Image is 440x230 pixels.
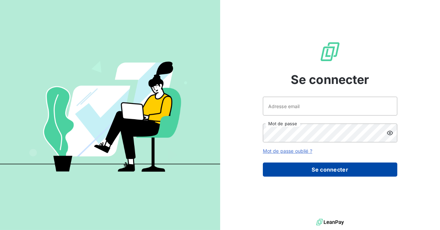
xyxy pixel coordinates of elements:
[319,41,341,62] img: Logo LeanPay
[291,71,369,89] span: Se connecter
[263,97,397,116] input: placeholder
[316,217,344,227] img: logo
[263,163,397,177] button: Se connecter
[263,148,312,154] a: Mot de passe oublié ?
